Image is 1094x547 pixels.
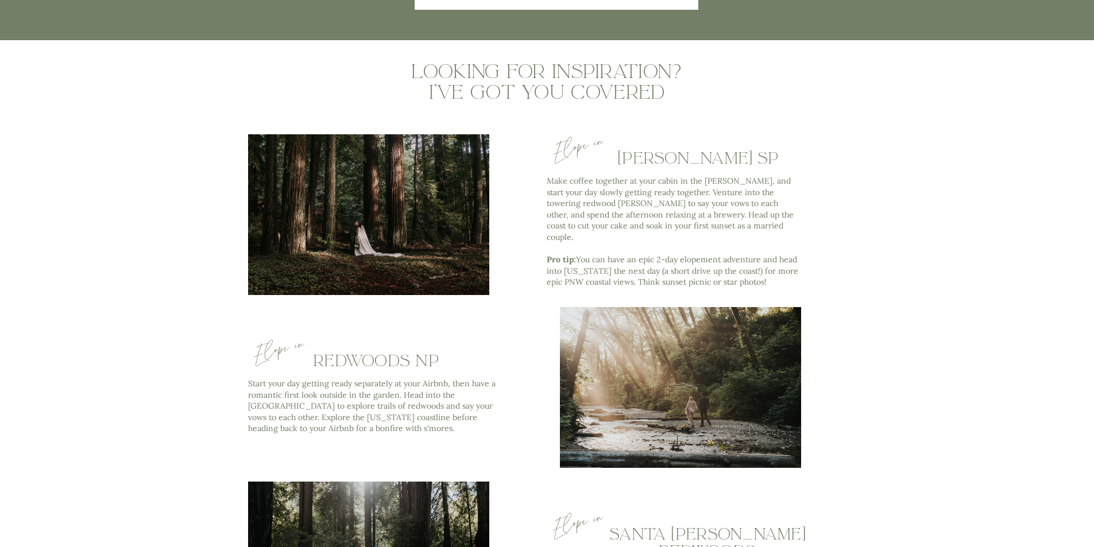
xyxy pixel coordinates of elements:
h2: [PERSON_NAME] SP [574,150,822,167]
p: Elope in [547,123,620,176]
p: Elope in [248,326,320,378]
h2: SANTA [PERSON_NAME] REDWOODS [583,526,832,543]
p: Make coffee together at your cabin in the [PERSON_NAME], and start your day slowly getting ready ... [547,176,801,288]
b: Pro tip: [547,254,576,265]
p: Start your day getting ready separately at your Airbnb, then have a romantic first look outside i... [248,378,502,449]
h2: Redwoods NP [311,352,441,370]
h1: Looking for inspiration? I've got you covered [403,61,691,104]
